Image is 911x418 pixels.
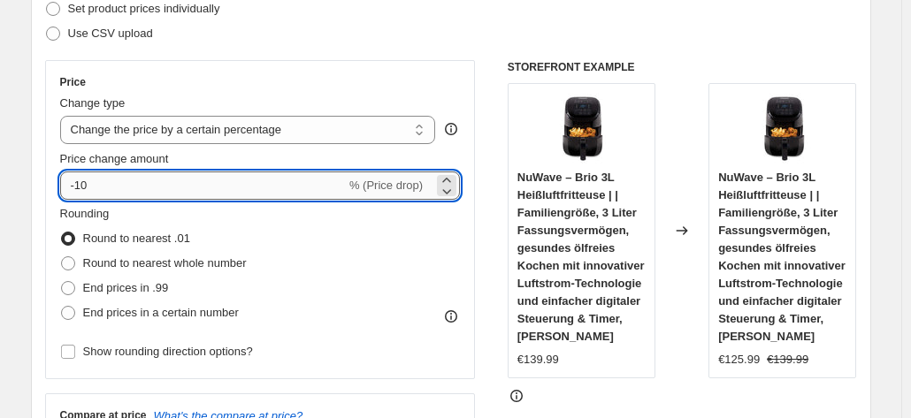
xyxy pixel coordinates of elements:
span: Set product prices individually [68,2,220,15]
div: help [442,120,460,138]
span: Change type [60,96,126,110]
span: Round to nearest .01 [83,232,190,245]
span: End prices in .99 [83,281,169,294]
strike: €139.99 [767,351,808,369]
img: 51vr8D59YxL_80x.jpg [546,93,616,163]
div: €125.99 [718,351,760,369]
h6: STOREFRONT EXAMPLE [508,60,857,74]
span: NuWave – Brio 3L Heißluftfritteuse | | Familiengröße, 3 Liter Fassungsvermögen, gesundes ölfreies... [517,171,645,343]
span: Round to nearest whole number [83,256,247,270]
span: Rounding [60,207,110,220]
span: Show rounding direction options? [83,345,253,358]
input: -15 [60,171,346,200]
span: NuWave – Brio 3L Heißluftfritteuse | | Familiengröße, 3 Liter Fassungsvermögen, gesundes ölfreies... [718,171,846,343]
h3: Price [60,75,86,89]
div: €139.99 [517,351,559,369]
span: Price change amount [60,152,169,165]
span: % (Price drop) [349,179,423,192]
span: Use CSV upload [68,27,153,40]
span: End prices in a certain number [83,306,239,319]
img: 51vr8D59YxL_80x.jpg [747,93,818,163]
